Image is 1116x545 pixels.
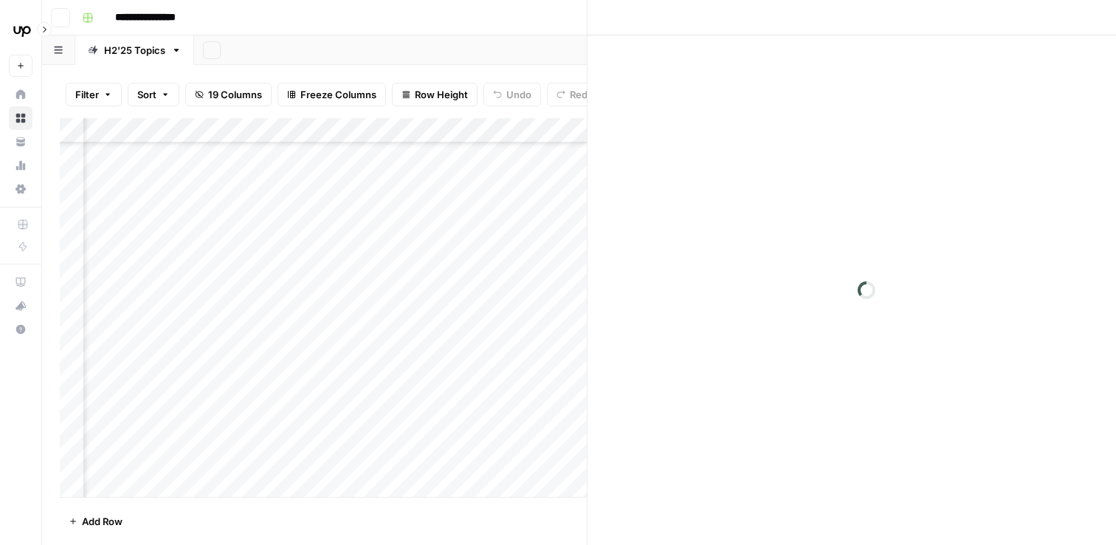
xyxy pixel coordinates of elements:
[9,83,32,106] a: Home
[9,318,32,341] button: Help + Support
[10,295,32,317] div: What's new?
[9,177,32,201] a: Settings
[208,87,262,102] span: 19 Columns
[9,130,32,154] a: Your Data
[185,83,272,106] button: 19 Columns
[278,83,386,106] button: Freeze Columns
[82,514,123,529] span: Add Row
[137,87,156,102] span: Sort
[75,35,194,65] a: H2'25 Topics
[392,83,478,106] button: Row Height
[483,83,541,106] button: Undo
[75,87,99,102] span: Filter
[547,83,603,106] button: Redo
[415,87,468,102] span: Row Height
[9,294,32,318] button: What's new?
[104,43,165,58] div: H2'25 Topics
[128,83,179,106] button: Sort
[9,106,32,130] a: Browse
[9,270,32,294] a: AirOps Academy
[66,83,122,106] button: Filter
[9,12,32,49] button: Workspace: Upwork
[506,87,531,102] span: Undo
[300,87,376,102] span: Freeze Columns
[9,154,32,177] a: Usage
[9,17,35,44] img: Upwork Logo
[60,510,131,533] button: Add Row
